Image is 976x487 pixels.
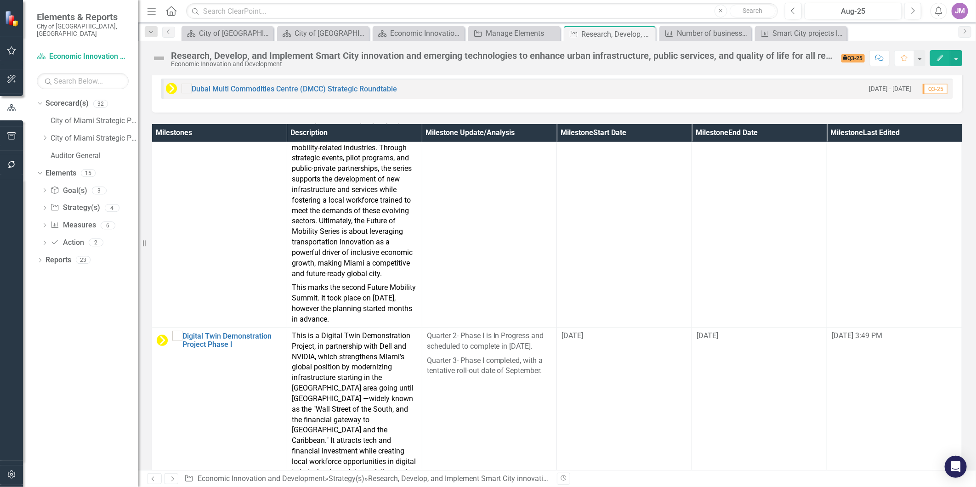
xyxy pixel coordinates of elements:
a: Scorecard(s) [45,98,89,109]
a: Number of businesses participating in our small business program (number) [662,28,749,39]
div: 32 [93,100,108,108]
a: Reports [45,255,71,266]
input: Search Below... [37,73,129,89]
img: ClearPoint Strategy [5,10,21,27]
small: City of [GEOGRAPHIC_DATA], [GEOGRAPHIC_DATA] [37,23,129,38]
div: Research, Develop, and Implement Smart City innovation and emerging technologies to enhance urban... [581,28,653,40]
a: Manage Elements [471,28,558,39]
div: [DATE] 3:49 PM [832,331,957,341]
span: Search [743,7,762,14]
div: 23 [76,256,91,264]
a: Strategy(s) [50,203,100,213]
a: Elements [45,168,76,179]
img: Completed [157,335,168,346]
div: » » [184,474,550,484]
div: 6 [101,221,115,229]
div: Aug-25 [808,6,899,17]
div: Manage Elements [486,28,558,39]
a: Goal(s) [50,186,87,196]
a: City of Miami Strategic Plan [51,116,138,126]
a: Dubai Multi Commodities Centre (DMCC) Strategic Roundtable [192,85,397,93]
a: City of [GEOGRAPHIC_DATA] [184,28,271,39]
div: 2 [89,239,103,247]
div: 3 [92,187,107,194]
div: Open Intercom Messenger [945,456,967,478]
span: Q3-25 [841,54,865,62]
button: JM [952,3,968,19]
div: 4 [105,204,119,212]
div: Research, Develop, and Implement Smart City innovation and emerging technologies to enhance urban... [171,51,837,61]
p: Quarter 3- Phase I completed, with a tentative roll-out date of September. [427,354,552,377]
div: Smart City projects launched (number) [772,28,845,39]
a: Action [50,238,84,248]
a: Economic Innovation and Development [375,28,462,39]
span: Elements & Reports [37,11,129,23]
a: Smart City projects launched (number) [757,28,845,39]
a: Digital Twin Demonstration Project Phase I [182,332,282,348]
p: Quarter 2- Phase I is In Progress and scheduled to complete in [DATE]. [427,331,552,354]
span: This marks the second Future Mobility Summit. It took place on [DATE], however the planning start... [292,283,416,323]
a: Measures [50,220,96,231]
span: This is a Digital Twin Demonstration Project, in partnership with Dell and NVIDIA, which strength... [292,331,416,487]
img: Not Defined [152,51,166,66]
a: Economic Innovation and Development [198,474,325,483]
span: [DATE] [562,331,583,340]
div: City of [GEOGRAPHIC_DATA] [295,28,367,39]
div: Economic Innovation and Development [390,28,462,39]
img: Completed [166,83,177,94]
a: City of [GEOGRAPHIC_DATA] [279,28,367,39]
button: Aug-25 [805,3,902,19]
span: [DATE] [697,331,718,340]
div: Number of businesses participating in our small business program (number) [677,28,749,39]
input: Search ClearPoint... [186,3,778,19]
span: Q3-25 [923,84,948,94]
a: City of Miami Strategic Plan (NEW) [51,133,138,144]
a: Strategy(s) [329,474,364,483]
div: Economic Innovation and Development [171,61,837,68]
button: Search [730,5,776,17]
div: City of [GEOGRAPHIC_DATA] [199,28,271,39]
small: [DATE] - [DATE] [869,85,911,93]
div: 15 [81,169,96,177]
a: Auditor General [51,151,138,161]
a: Economic Innovation and Development [37,51,129,62]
